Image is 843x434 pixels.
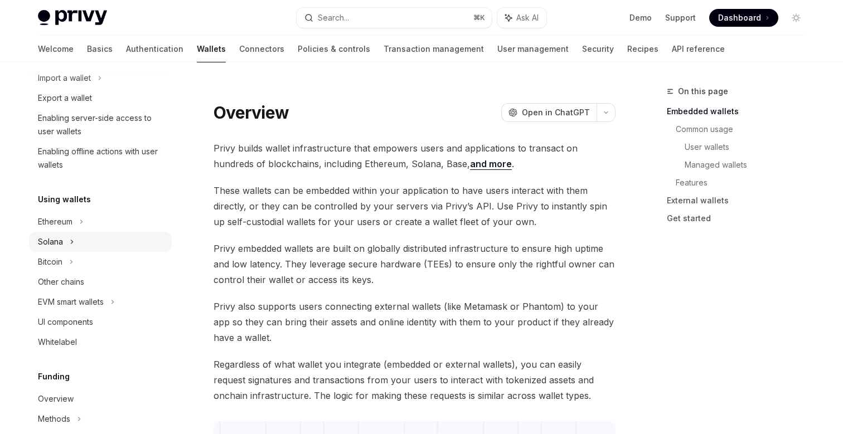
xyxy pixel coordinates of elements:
[87,36,113,62] a: Basics
[239,36,284,62] a: Connectors
[497,8,546,28] button: Ask AI
[38,145,165,172] div: Enabling offline actions with user wallets
[29,88,172,108] a: Export a wallet
[629,12,652,23] a: Demo
[298,36,370,62] a: Policies & controls
[38,193,91,206] h5: Using wallets
[214,299,616,345] span: Privy also supports users connecting external wallets (like Metamask or Phantom) to your app so t...
[685,138,814,156] a: User wallets
[38,235,63,248] div: Solana
[522,107,590,118] span: Open in ChatGPT
[627,36,658,62] a: Recipes
[667,103,814,120] a: Embedded wallets
[214,183,616,230] span: These wallets can be embedded within your application to have users interact with them directly, ...
[787,9,805,27] button: Toggle dark mode
[470,158,512,170] a: and more
[38,111,165,138] div: Enabling server-side access to user wallets
[718,12,761,23] span: Dashboard
[38,315,93,329] div: UI components
[667,209,814,227] a: Get started
[214,103,289,123] h1: Overview
[38,275,84,289] div: Other chains
[473,13,485,22] span: ⌘ K
[29,389,172,409] a: Overview
[667,192,814,209] a: External wallets
[501,103,597,122] button: Open in ChatGPT
[676,120,814,138] a: Common usage
[38,392,74,406] div: Overview
[678,85,728,98] span: On this page
[318,11,349,25] div: Search...
[38,36,74,62] a: Welcome
[29,142,172,175] a: Enabling offline actions with user wallets
[672,36,725,62] a: API reference
[126,36,183,62] a: Authentication
[582,36,614,62] a: Security
[676,174,814,192] a: Features
[214,241,616,287] span: Privy embedded wallets are built on globally distributed infrastructure to ensure high uptime and...
[665,12,696,23] a: Support
[516,12,539,23] span: Ask AI
[38,295,104,309] div: EVM smart wallets
[38,215,72,228] div: Ethereum
[38,255,62,269] div: Bitcoin
[38,412,70,426] div: Methods
[214,140,616,172] span: Privy builds wallet infrastructure that empowers users and applications to transact on hundreds o...
[38,10,107,26] img: light logo
[29,272,172,292] a: Other chains
[197,36,226,62] a: Wallets
[685,156,814,174] a: Managed wallets
[38,91,92,105] div: Export a wallet
[29,108,172,142] a: Enabling server-side access to user wallets
[38,335,77,349] div: Whitelabel
[384,36,484,62] a: Transaction management
[38,370,70,383] h5: Funding
[297,8,492,28] button: Search...⌘K
[29,312,172,332] a: UI components
[709,9,778,27] a: Dashboard
[497,36,569,62] a: User management
[29,332,172,352] a: Whitelabel
[214,357,616,403] span: Regardless of what wallet you integrate (embedded or external wallets), you can easily request si...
